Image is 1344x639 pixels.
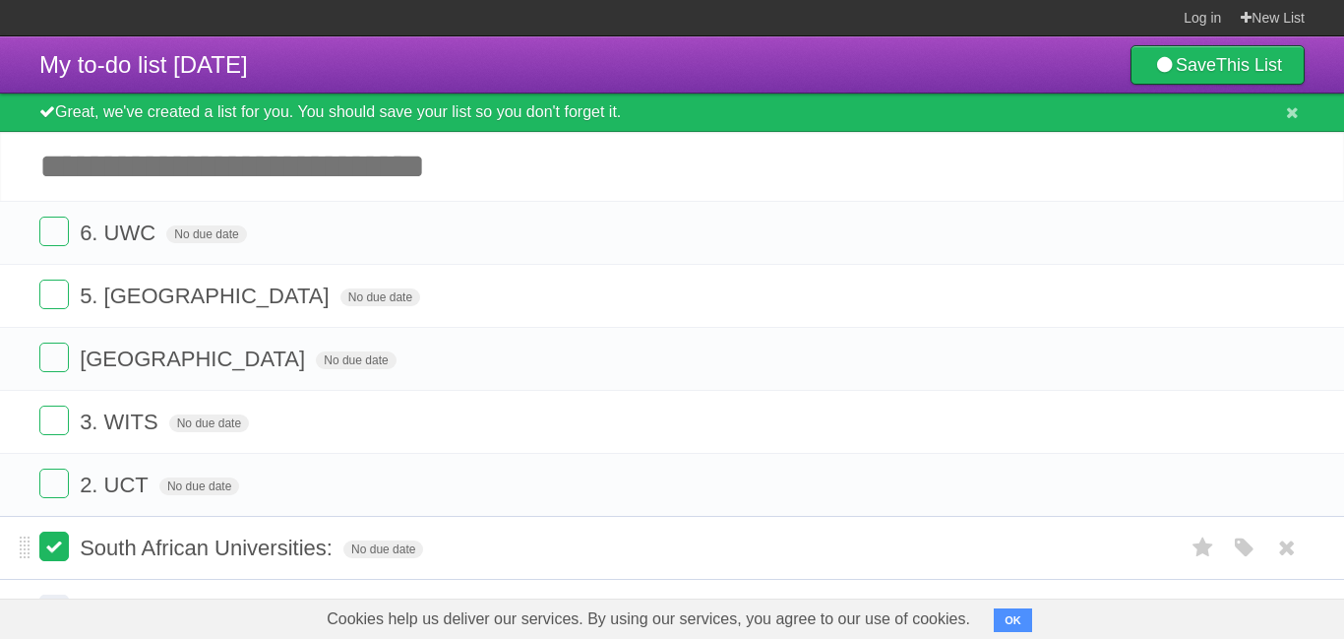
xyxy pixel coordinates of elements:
[39,343,69,372] label: Done
[1185,532,1222,564] label: Star task
[39,532,69,561] label: Done
[39,595,69,624] label: Done
[80,221,160,245] span: 6. UWC
[343,541,423,558] span: No due date
[1185,406,1222,438] label: Star task
[1130,45,1305,85] a: SaveThis List
[316,351,396,369] span: No due date
[39,280,69,309] label: Done
[80,284,334,308] span: 5. [GEOGRAPHIC_DATA]
[39,469,69,498] label: Done
[39,51,248,78] span: My to-do list [DATE]
[340,288,420,306] span: No due date
[39,217,69,246] label: Done
[1185,217,1222,249] label: Star task
[1185,280,1222,312] label: Star task
[994,608,1032,632] button: OK
[80,347,310,371] span: [GEOGRAPHIC_DATA]
[307,600,990,639] span: Cookies help us deliver our services. By using our services, you agree to our use of cookies.
[1185,469,1222,501] label: Star task
[80,410,162,434] span: 3. WITS
[169,415,249,432] span: No due date
[80,536,337,560] span: South African Universities:
[80,473,153,497] span: 2. UCT
[159,478,239,495] span: No due date
[39,406,69,435] label: Done
[1185,343,1222,375] label: Star task
[166,225,246,243] span: No due date
[1216,55,1282,75] b: This List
